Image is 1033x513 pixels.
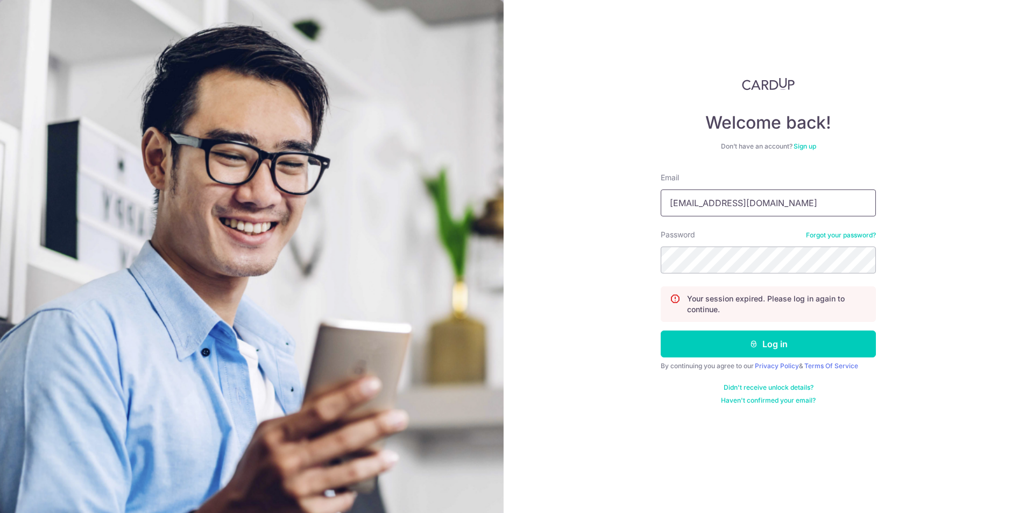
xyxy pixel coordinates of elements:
label: Email [661,172,679,183]
a: Terms Of Service [804,362,858,370]
a: Sign up [794,142,816,150]
div: By continuing you agree to our & [661,362,876,370]
input: Enter your Email [661,189,876,216]
label: Password [661,229,695,240]
button: Log in [661,331,876,357]
h4: Welcome back! [661,112,876,133]
a: Didn't receive unlock details? [724,383,813,392]
div: Don’t have an account? [661,142,876,151]
p: Your session expired. Please log in again to continue. [687,293,867,315]
a: Haven't confirmed your email? [721,396,816,405]
img: CardUp Logo [742,78,795,90]
a: Forgot your password? [806,231,876,240]
a: Privacy Policy [755,362,799,370]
